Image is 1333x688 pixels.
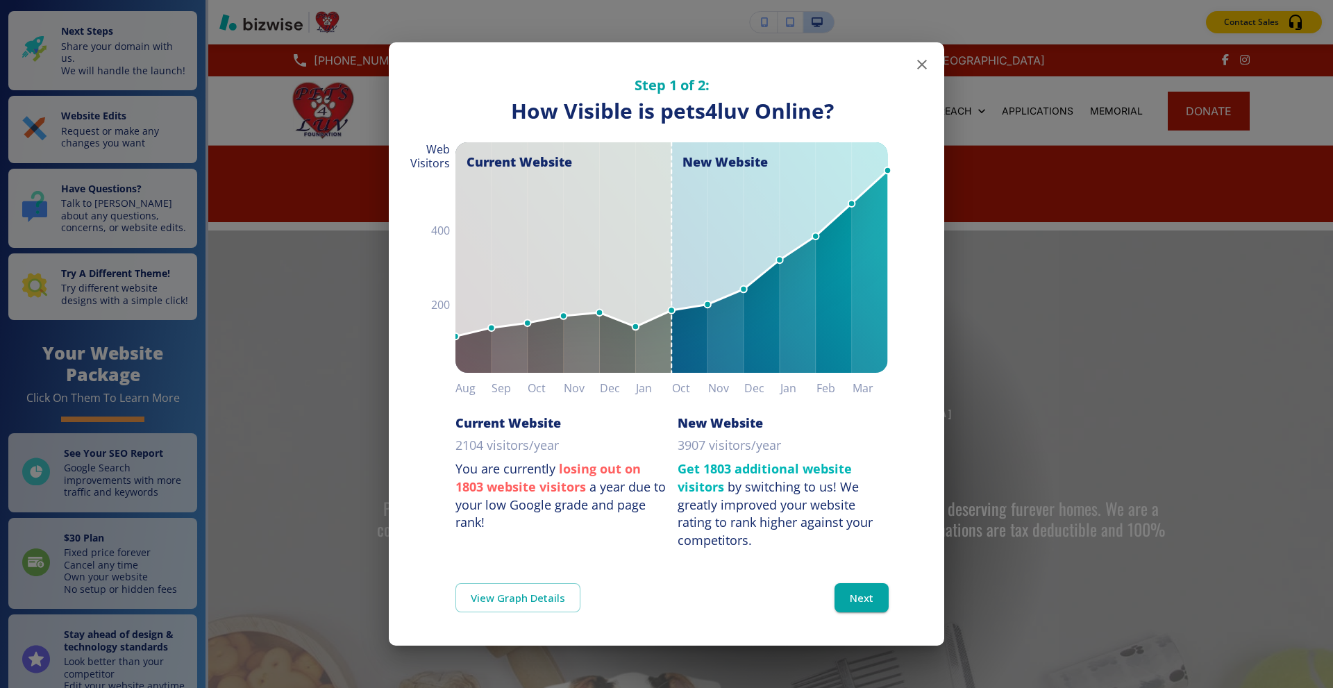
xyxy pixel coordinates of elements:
h6: Dec [744,378,780,398]
h6: Mar [853,378,889,398]
p: by switching to us! [678,460,889,550]
h6: Nov [708,378,744,398]
button: Next [835,583,889,612]
strong: losing out on 1803 website visitors [455,460,641,495]
h6: Nov [564,378,600,398]
p: 3907 visitors/year [678,437,781,455]
h6: Aug [455,378,492,398]
h6: Jan [780,378,816,398]
h6: Feb [816,378,853,398]
h6: Sep [492,378,528,398]
h6: New Website [678,414,763,431]
h6: Dec [600,378,636,398]
p: 2104 visitors/year [455,437,559,455]
h6: Oct [672,378,708,398]
strong: Get 1803 additional website visitors [678,460,852,495]
div: We greatly improved your website rating to rank higher against your competitors. [678,478,873,548]
p: You are currently a year due to your low Google grade and page rank! [455,460,666,532]
h6: Oct [528,378,564,398]
a: View Graph Details [455,583,580,612]
h6: Current Website [455,414,561,431]
h6: Jan [636,378,672,398]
